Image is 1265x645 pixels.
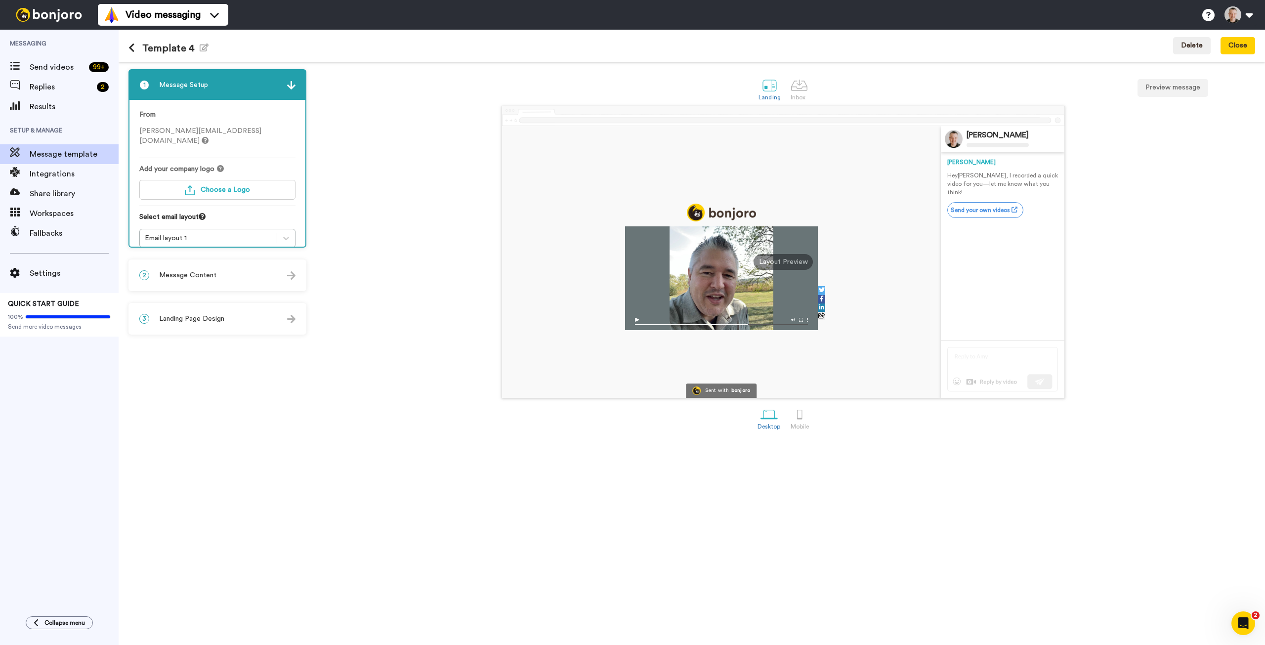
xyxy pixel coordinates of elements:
div: [PERSON_NAME] [967,130,1029,140]
img: Profile Image [945,130,963,148]
span: Send videos [30,61,85,73]
span: Message template [30,148,119,160]
span: Workspaces [30,208,119,219]
span: Send more video messages [8,323,111,331]
button: Choose a Logo [139,180,295,200]
span: Message Setup [159,80,208,90]
label: From [139,110,156,120]
button: Close [1221,37,1255,55]
span: Collapse menu [44,619,85,627]
span: QUICK START GUIDE [8,301,79,307]
span: Message Content [159,270,216,280]
div: Sent with [705,388,729,393]
a: Desktop [753,401,786,435]
a: Mobile [786,401,814,435]
span: Settings [30,267,119,279]
span: Integrations [30,168,119,180]
div: Select email layout [139,212,295,229]
div: Inbox [791,94,808,101]
div: [PERSON_NAME] [947,158,1058,167]
span: Choose a Logo [201,186,250,193]
span: Replies [30,81,93,93]
span: Video messaging [126,8,201,22]
span: Share library [30,188,119,200]
div: 2Message Content [128,259,306,291]
span: Landing Page Design [159,314,224,324]
button: Preview message [1138,79,1208,97]
iframe: Intercom live chat [1231,611,1255,635]
h1: Template 4 [128,43,209,54]
div: Layout Preview [754,254,813,270]
a: Send your own videos [947,202,1023,218]
span: 1 [139,80,149,90]
img: player-controls-full.svg [625,313,818,330]
img: logo_full.png [687,204,756,221]
img: vm-color.svg [104,7,120,23]
img: arrow.svg [287,315,295,323]
span: [PERSON_NAME][EMAIL_ADDRESS][DOMAIN_NAME] [139,128,261,144]
a: Inbox [786,72,813,106]
span: 2 [139,270,149,280]
div: Email layout 1 [145,233,272,243]
span: Results [30,101,119,113]
div: Desktop [758,423,781,430]
img: Bonjoro Logo [692,387,701,395]
img: upload-turquoise.svg [185,185,195,195]
img: arrow.svg [287,271,295,280]
span: Fallbacks [30,227,119,239]
span: Add your company logo [139,164,214,174]
button: Delete [1173,37,1211,55]
div: 3Landing Page Design [128,303,306,335]
a: Landing [754,72,786,106]
p: Hey [PERSON_NAME] , I recorded a quick video for you—let me know what you think! [947,172,1058,197]
div: 99 + [89,62,109,72]
img: arrow.svg [287,81,295,89]
img: reply-preview.svg [947,347,1058,391]
div: Landing [759,94,781,101]
span: 3 [139,314,149,324]
span: 100% [8,313,23,321]
img: bj-logo-header-white.svg [12,8,86,22]
div: Mobile [791,423,809,430]
button: Collapse menu [26,616,93,629]
div: 2 [97,82,109,92]
div: bonjoro [731,388,751,393]
span: 2 [1252,611,1260,619]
